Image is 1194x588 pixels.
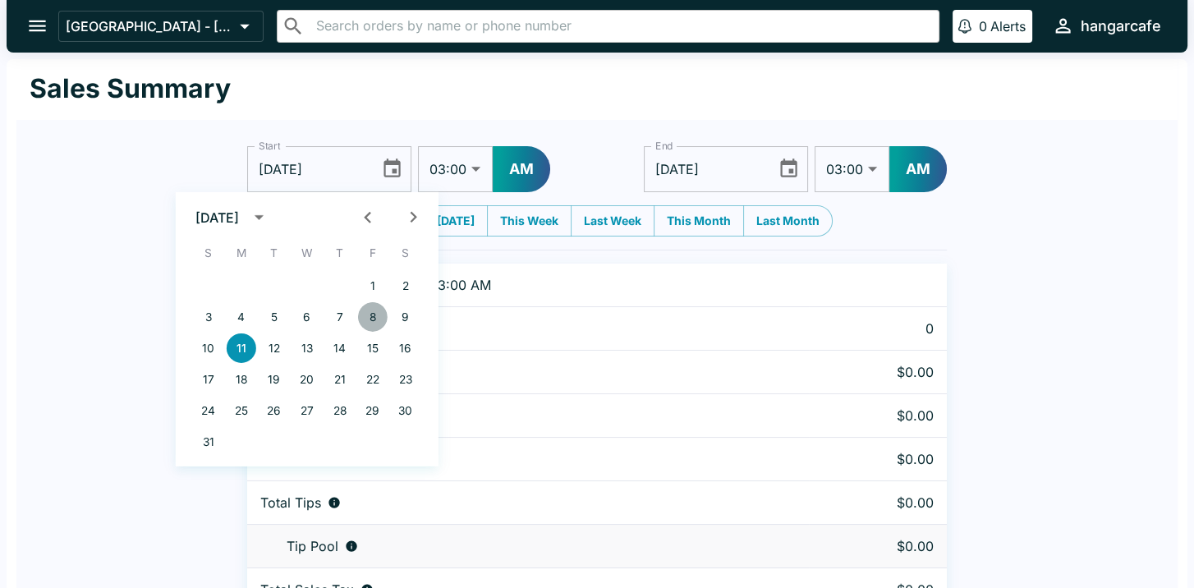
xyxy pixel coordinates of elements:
[227,302,256,332] button: 4
[260,494,796,511] div: Combined individual and pooled tips
[571,205,654,237] button: Last Week
[493,146,550,192] button: AM
[194,365,223,394] button: 17
[194,237,223,269] span: Sunday
[259,365,289,394] button: 19
[292,396,322,425] button: 27
[391,396,420,425] button: 30
[358,365,388,394] button: 22
[397,202,428,232] button: Next month
[292,365,322,394] button: 20
[227,365,256,394] button: 18
[352,202,383,232] button: Previous month
[260,538,796,554] div: Tips unclaimed by a waiter
[260,451,796,467] div: Fees paid by diners to restaurant
[979,18,987,34] p: 0
[16,5,58,47] button: open drawer
[325,365,355,394] button: 21
[66,18,233,34] p: [GEOGRAPHIC_DATA] - [GEOGRAPHIC_DATA]
[654,205,744,237] button: This Month
[287,538,338,554] p: Tip Pool
[771,151,806,186] button: Choose date, selected date is Aug 12, 2025
[655,139,673,153] label: End
[1081,16,1161,36] div: hangarcafe
[990,18,1026,34] p: Alerts
[194,302,223,332] button: 3
[822,407,934,424] p: $0.00
[260,494,321,511] p: Total Tips
[259,237,289,269] span: Tuesday
[260,407,796,424] div: Fees paid by diners to Beluga
[292,302,322,332] button: 6
[247,146,368,192] input: mm/dd/yyyy
[391,271,420,301] button: 2
[259,139,280,153] label: Start
[889,146,947,192] button: AM
[244,202,274,232] button: calendar view is open, switch to year view
[358,271,388,301] button: 1
[260,320,796,337] div: Number of orders placed
[259,396,289,425] button: 26
[259,302,289,332] button: 5
[487,205,572,237] button: This Week
[391,237,420,269] span: Saturday
[325,333,355,363] button: 14
[358,237,388,269] span: Friday
[743,205,833,237] button: Last Month
[227,396,256,425] button: 25
[325,302,355,332] button: 7
[259,333,289,363] button: 12
[1045,8,1168,44] button: hangarcafe
[325,237,355,269] span: Thursday
[292,237,322,269] span: Wednesday
[822,320,934,337] p: 0
[194,333,223,363] button: 10
[644,146,765,192] input: mm/dd/yyyy
[325,396,355,425] button: 28
[30,72,231,105] h1: Sales Summary
[58,11,264,42] button: [GEOGRAPHIC_DATA] - [GEOGRAPHIC_DATA]
[311,15,932,38] input: Search orders by name or phone number
[391,333,420,363] button: 16
[358,396,388,425] button: 29
[292,333,322,363] button: 13
[822,364,934,380] p: $0.00
[374,151,410,186] button: Choose date, selected date is Aug 11, 2025
[358,302,388,332] button: 8
[358,333,388,363] button: 15
[194,396,223,425] button: 24
[822,538,934,554] p: $0.00
[260,364,796,380] div: Aggregate order subtotals
[195,209,239,226] div: [DATE]
[822,494,934,511] p: $0.00
[822,451,934,467] p: $0.00
[391,302,420,332] button: 9
[391,365,420,394] button: 23
[227,237,256,269] span: Monday
[424,205,488,237] button: [DATE]
[194,427,223,457] button: 31
[227,333,256,363] button: 11
[260,277,796,293] p: [DATE] 03:00 AM to [DATE] 03:00 AM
